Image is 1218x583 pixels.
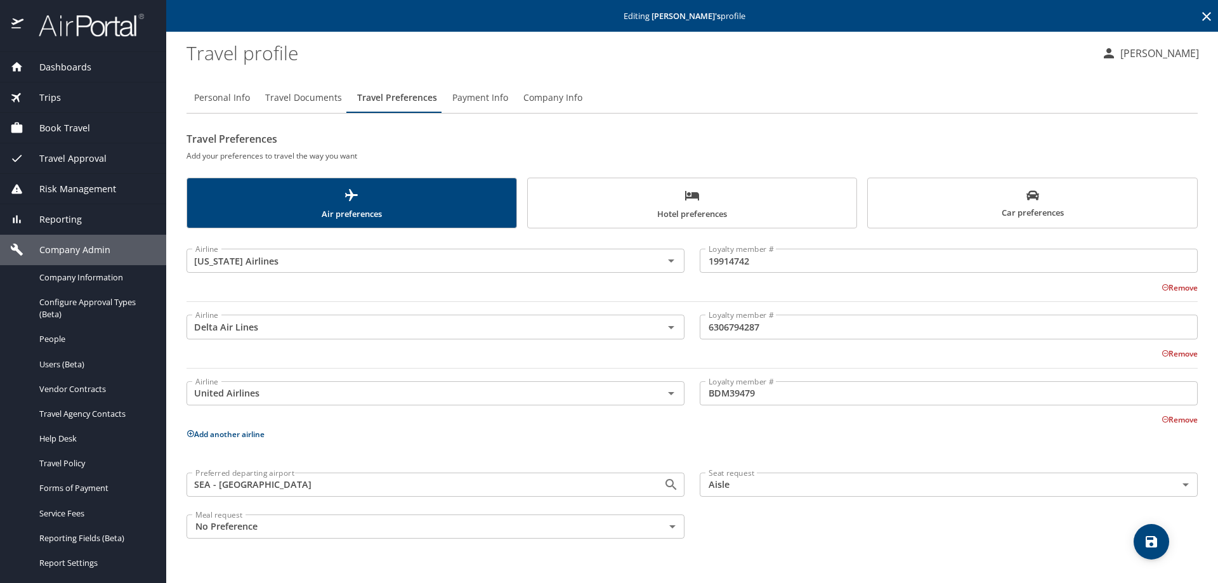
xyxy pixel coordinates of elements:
div: scrollable force tabs example [187,178,1198,228]
span: Reporting Fields (Beta) [39,532,151,544]
span: Travel Agency Contacts [39,408,151,420]
button: save [1134,524,1169,560]
p: Editing profile [170,12,1214,20]
strong: [PERSON_NAME] 's [652,10,721,22]
img: airportal-logo.png [25,13,144,37]
p: [PERSON_NAME] [1116,46,1199,61]
span: Forms of Payment [39,482,151,494]
span: Vendor Contracts [39,383,151,395]
input: Search for and select an airport [190,476,643,493]
span: Book Travel [23,121,90,135]
input: Select an Airline [190,318,643,335]
span: Help Desk [39,433,151,445]
button: Open [662,476,680,494]
button: Remove [1162,414,1198,425]
span: Service Fees [39,508,151,520]
h6: Add your preferences to travel the way you want [187,149,1198,162]
span: Company Info [523,90,582,106]
button: Open [662,318,680,336]
div: Aisle [700,473,1198,497]
button: Open [662,252,680,270]
h2: Travel Preferences [187,129,1198,149]
span: Users (Beta) [39,358,151,370]
span: Reporting [23,213,82,226]
span: Car preferences [875,189,1189,220]
button: [PERSON_NAME] [1096,42,1204,65]
div: No Preference [187,514,684,539]
span: Travel Documents [265,90,342,106]
input: Select an Airline [190,252,643,269]
span: Travel Policy [39,457,151,469]
span: Company Admin [23,243,110,257]
span: People [39,333,151,345]
span: Company Information [39,272,151,284]
span: Air preferences [195,188,509,221]
img: icon-airportal.png [11,13,25,37]
span: Payment Info [452,90,508,106]
span: Risk Management [23,182,116,196]
span: Trips [23,91,61,105]
button: Open [662,384,680,402]
h1: Travel profile [187,33,1091,72]
span: Configure Approval Types (Beta) [39,296,151,320]
div: Profile [187,82,1198,113]
span: Travel Preferences [357,90,437,106]
button: Add another airline [187,429,265,440]
button: Remove [1162,348,1198,359]
span: Hotel preferences [535,188,849,221]
span: Travel Approval [23,152,107,166]
span: Dashboards [23,60,91,74]
span: Personal Info [194,90,250,106]
button: Remove [1162,282,1198,293]
input: Select an Airline [190,385,643,402]
span: Report Settings [39,557,151,569]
